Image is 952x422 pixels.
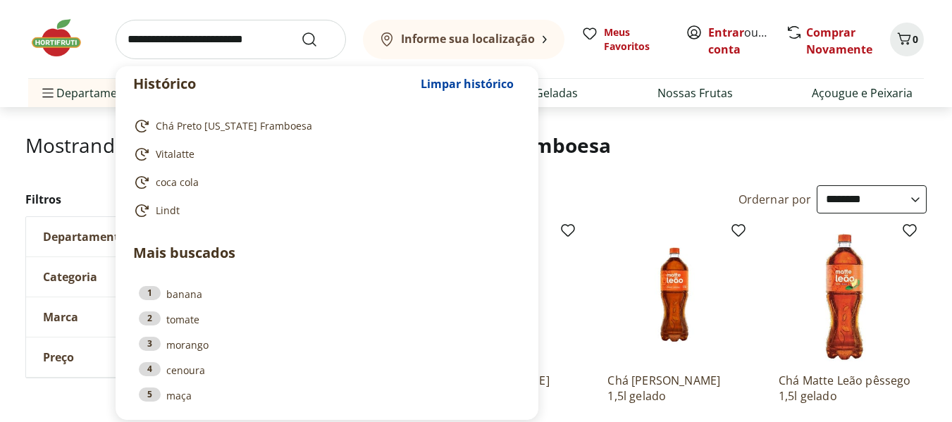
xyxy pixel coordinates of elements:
[301,31,335,48] button: Submit Search
[25,134,927,156] h1: Mostrando resultados para:
[139,387,161,402] div: 5
[156,119,312,133] span: Chá Preto [US_STATE] Framboesa
[604,25,669,54] span: Meus Favoritos
[133,242,521,263] p: Mais buscados
[139,362,515,378] a: 4cenoura
[607,373,741,404] a: Chá [PERSON_NAME] 1,5l gelado
[139,286,161,300] div: 1
[26,337,237,377] button: Preço
[43,270,97,284] span: Categoria
[779,228,913,361] img: Chá Matte Leão pêssego 1,5l gelado
[139,337,161,351] div: 3
[139,311,161,325] div: 2
[581,25,669,54] a: Meus Favoritos
[43,350,74,364] span: Preço
[139,387,515,403] a: 5maça
[133,146,515,163] a: Vitalatte
[156,147,194,161] span: Vitalatte
[421,78,514,89] span: Limpar histórico
[812,85,913,101] a: Açougue e Peixaria
[414,67,521,101] button: Limpar histórico
[133,174,515,191] a: coca cola
[708,24,771,58] span: ou
[607,228,741,361] img: Chá Matte Leão 1,5l gelado
[139,337,515,352] a: 3morango
[133,118,515,135] a: Chá Preto [US_STATE] Framboesa
[156,175,199,190] span: coca cola
[26,257,237,297] button: Categoria
[28,17,99,59] img: Hortifruti
[25,185,238,213] h2: Filtros
[401,31,535,46] b: Informe sua localização
[133,202,515,219] a: Lindt
[139,286,515,302] a: 1banana
[39,76,56,110] button: Menu
[43,310,78,324] span: Marca
[133,74,414,94] p: Histórico
[363,20,564,59] button: Informe sua localização
[806,25,872,57] a: Comprar Novamente
[708,25,744,40] a: Entrar
[890,23,924,56] button: Carrinho
[26,297,237,337] button: Marca
[39,76,141,110] span: Departamentos
[139,311,515,327] a: 2tomate
[139,362,161,376] div: 4
[657,85,733,101] a: Nossas Frutas
[779,373,913,404] a: Chá Matte Leão pêssego 1,5l gelado
[43,230,126,244] span: Departamento
[708,25,786,57] a: Criar conta
[156,204,180,218] span: Lindt
[913,32,918,46] span: 0
[738,192,812,207] label: Ordernar por
[26,217,237,256] button: Departamento
[116,20,346,59] input: search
